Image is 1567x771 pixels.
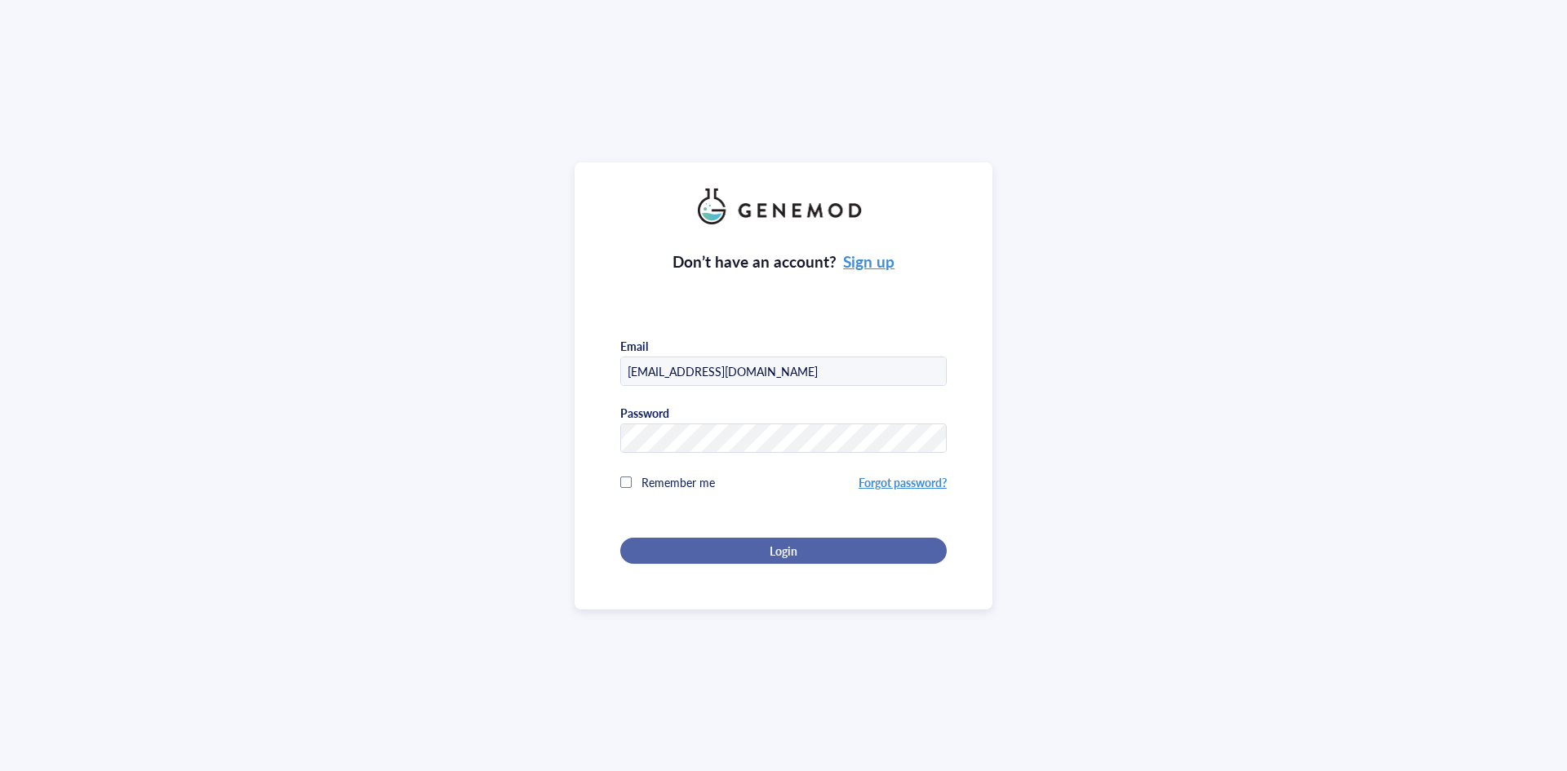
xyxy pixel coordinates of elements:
[698,188,869,224] img: genemod_logo_light-BcqUzbGq.png
[843,250,894,273] a: Sign up
[620,339,648,353] div: Email
[859,474,947,490] a: Forgot password?
[641,474,715,490] span: Remember me
[770,543,797,558] span: Login
[620,405,669,420] div: Password
[620,538,947,564] button: Login
[673,250,895,273] div: Don’t have an account?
